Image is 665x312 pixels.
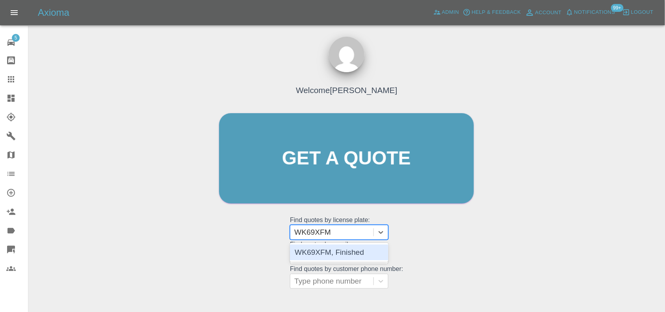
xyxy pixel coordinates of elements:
[574,8,615,17] span: Notifications
[12,34,20,42] span: 5
[296,84,397,96] h4: Welcome [PERSON_NAME]
[290,245,388,260] div: WK69XFM, Finished
[38,6,69,19] h5: Axioma
[564,6,617,19] button: Notifications
[290,241,403,264] grid: Find quotes by email:
[611,4,624,12] span: 99+
[620,6,656,19] button: Logout
[442,8,459,17] span: Admin
[523,6,564,19] a: Account
[631,8,654,17] span: Logout
[431,6,461,19] a: Admin
[535,8,562,17] span: Account
[290,265,403,289] grid: Find quotes by customer phone number:
[472,8,521,17] span: Help & Feedback
[219,113,474,204] a: Get a quote
[461,6,523,19] button: Help & Feedback
[329,37,364,72] img: ...
[5,3,24,22] button: Open drawer
[290,217,403,240] grid: Find quotes by license plate:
